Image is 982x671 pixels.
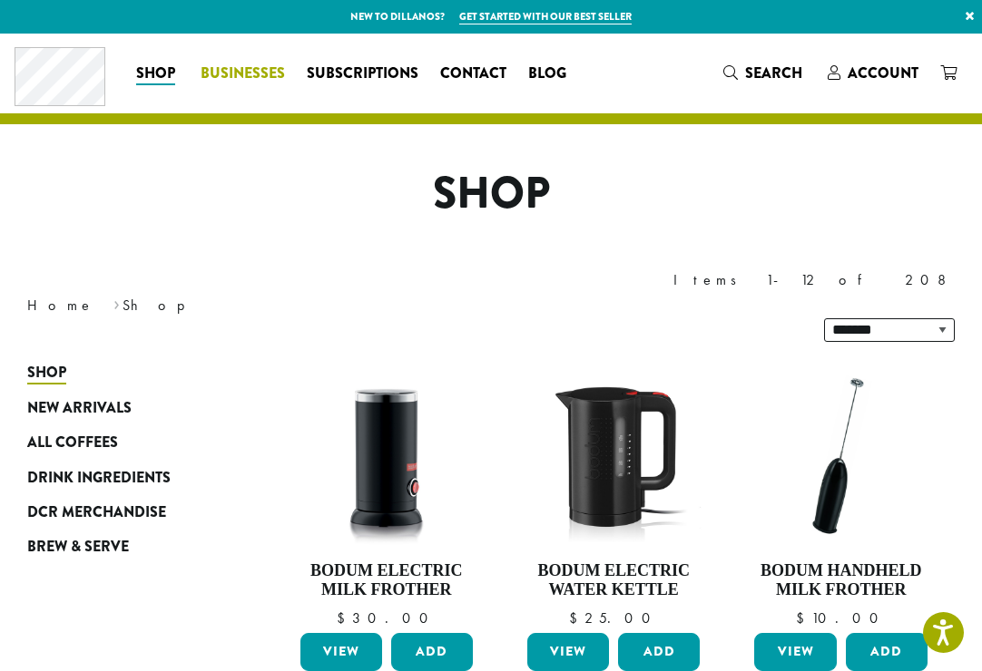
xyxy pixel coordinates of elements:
span: Account [848,63,918,83]
button: Add [846,633,928,671]
a: View [527,633,609,671]
a: Shop [125,59,190,88]
span: › [113,288,120,316]
span: $ [796,608,811,627]
a: New Arrivals [27,391,219,425]
h4: Bodum Handheld Milk Frother [750,561,931,600]
img: DP3927.01-002.png [750,365,931,546]
a: Search [712,58,817,88]
a: Get started with our best seller [459,9,632,24]
h4: Bodum Electric Milk Frother [296,561,477,600]
a: Bodum Electric Water Kettle $25.00 [523,365,704,626]
h1: Shop [14,168,968,220]
span: Subscriptions [307,63,418,85]
a: Home [27,296,94,315]
bdi: 25.00 [569,608,659,627]
span: Search [745,63,802,83]
div: Items 1-12 of 208 [673,269,955,291]
h4: Bodum Electric Water Kettle [523,561,704,600]
bdi: 10.00 [796,608,887,627]
a: Shop [27,355,219,390]
nav: Breadcrumb [27,295,464,316]
span: All Coffees [27,432,118,454]
span: Blog [528,63,566,85]
span: Brew & Serve [27,536,129,559]
button: Add [618,633,700,671]
span: Drink Ingredients [27,467,171,490]
a: View [754,633,836,671]
span: New Arrivals [27,397,132,420]
span: $ [569,608,584,627]
span: Shop [136,63,175,85]
a: Bodum Handheld Milk Frother $10.00 [750,365,931,626]
span: Contact [440,63,506,85]
a: All Coffees [27,425,219,460]
img: DP3954.01-002.png [295,365,476,546]
a: Drink Ingredients [27,460,219,494]
span: Businesses [201,63,285,85]
a: Brew & Serve [27,530,219,564]
a: DCR Merchandise [27,495,219,530]
span: Shop [27,362,66,384]
bdi: 30.00 [337,608,437,627]
a: Bodum Electric Milk Frother $30.00 [296,365,477,626]
span: $ [337,608,352,627]
span: DCR Merchandise [27,501,166,524]
button: Add [391,633,473,671]
img: DP3955.01.png [523,365,704,546]
a: View [300,633,382,671]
